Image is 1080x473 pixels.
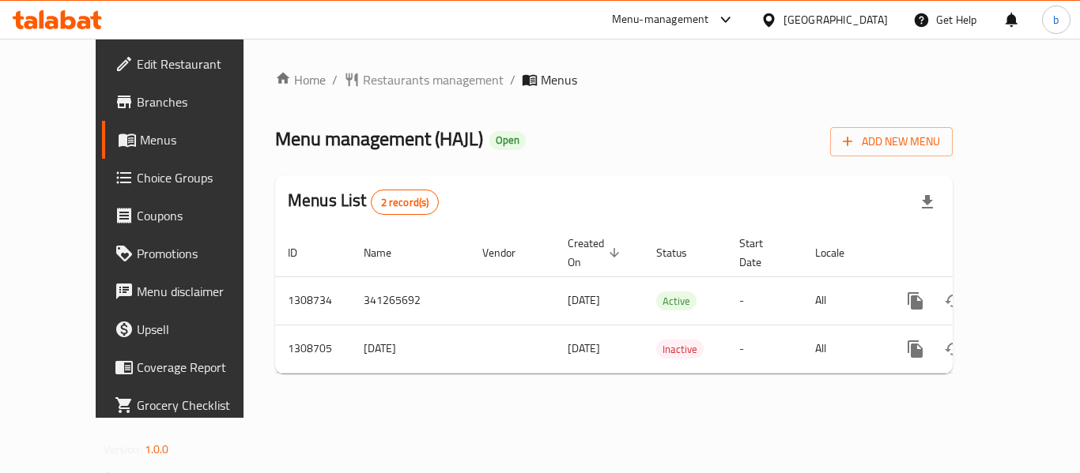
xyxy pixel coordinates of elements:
[568,234,625,272] span: Created On
[145,439,169,460] span: 1.0.0
[137,92,263,111] span: Branches
[656,340,704,359] div: Inactive
[363,70,504,89] span: Restaurants management
[541,70,577,89] span: Menus
[137,244,263,263] span: Promotions
[137,54,263,73] span: Edit Restaurant
[137,358,263,377] span: Coverage Report
[489,131,526,150] div: Open
[137,320,263,339] span: Upsell
[897,330,935,368] button: more
[371,190,440,215] div: Total records count
[102,386,276,424] a: Grocery Checklist
[275,121,483,156] span: Menu management ( HAJL )
[344,70,504,89] a: Restaurants management
[102,121,276,159] a: Menus
[137,168,263,187] span: Choice Groups
[140,130,263,149] span: Menus
[275,70,953,89] nav: breadcrumb
[784,11,888,28] div: [GEOGRAPHIC_DATA]
[843,132,940,152] span: Add New Menu
[102,272,276,310] a: Menu disclaimer
[102,197,276,235] a: Coupons
[137,282,263,301] span: Menu disclaimer
[102,235,276,272] a: Promotions
[935,282,972,320] button: Change Status
[104,439,142,460] span: Version:
[275,229,1061,374] table: enhanced table
[727,276,802,325] td: -
[656,243,708,262] span: Status
[568,338,600,359] span: [DATE]
[908,183,946,221] div: Export file
[656,292,697,310] span: Active
[364,243,412,262] span: Name
[897,282,935,320] button: more
[372,195,439,210] span: 2 record(s)
[482,243,536,262] span: Vendor
[489,133,526,147] span: Open
[137,396,263,415] span: Grocery Checklist
[275,325,351,373] td: 1308705
[275,70,326,89] a: Home
[288,243,318,262] span: ID
[802,276,884,325] td: All
[332,70,338,89] li: /
[727,325,802,373] td: -
[137,206,263,225] span: Coupons
[102,348,276,386] a: Coverage Report
[102,159,276,197] a: Choice Groups
[102,310,276,348] a: Upsell
[102,83,276,121] a: Branches
[351,325,470,373] td: [DATE]
[510,70,515,89] li: /
[815,243,865,262] span: Locale
[275,276,351,325] td: 1308734
[102,45,276,83] a: Edit Restaurant
[739,234,784,272] span: Start Date
[612,10,709,29] div: Menu-management
[351,276,470,325] td: 341265692
[884,229,1061,277] th: Actions
[568,290,600,310] span: [DATE]
[830,127,953,156] button: Add New Menu
[935,330,972,368] button: Change Status
[288,189,439,215] h2: Menus List
[656,340,704,359] span: Inactive
[802,325,884,373] td: All
[1053,11,1059,28] span: b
